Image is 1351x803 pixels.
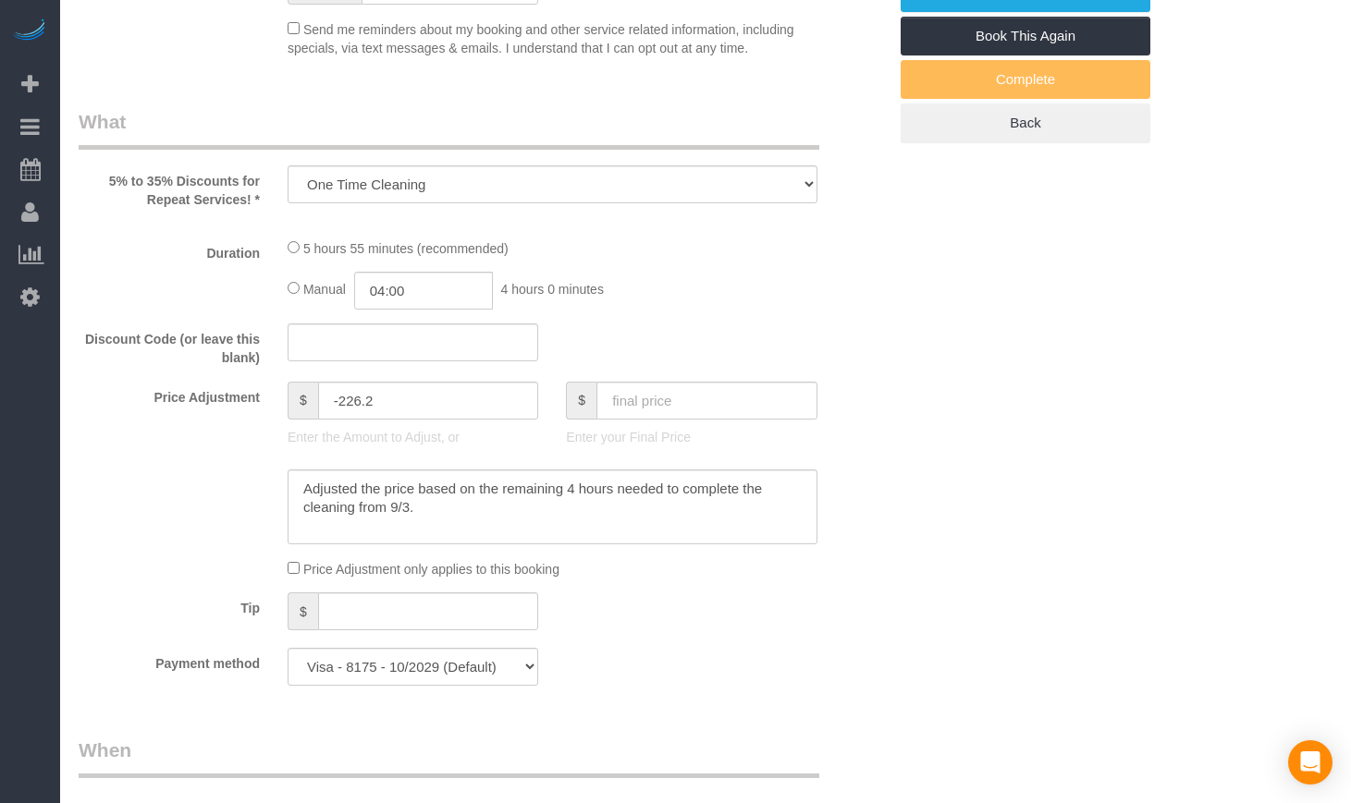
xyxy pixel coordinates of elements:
[65,237,274,262] label: Duration
[901,17,1150,55] a: Book This Again
[79,108,819,150] legend: What
[65,323,274,367] label: Discount Code (or leave this blank)
[288,592,318,630] span: $
[65,592,274,617] label: Tip
[65,165,274,209] label: 5% to 35% Discounts for Repeat Services! *
[901,103,1150,142] a: Back
[303,241,509,256] span: 5 hours 55 minutes (recommended)
[79,736,819,778] legend: When
[65,648,274,673] label: Payment method
[596,382,817,420] input: final price
[303,562,559,577] span: Price Adjustment only applies to this booking
[501,282,604,297] span: 4 hours 0 minutes
[65,382,274,407] label: Price Adjustment
[288,428,538,446] p: Enter the Amount to Adjust, or
[1288,740,1333,785] div: Open Intercom Messenger
[288,382,318,420] span: $
[11,18,48,44] img: Automaid Logo
[566,428,817,446] p: Enter your Final Price
[288,22,794,55] span: Send me reminders about my booking and other service related information, including specials, via...
[566,382,596,420] span: $
[303,282,346,297] span: Manual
